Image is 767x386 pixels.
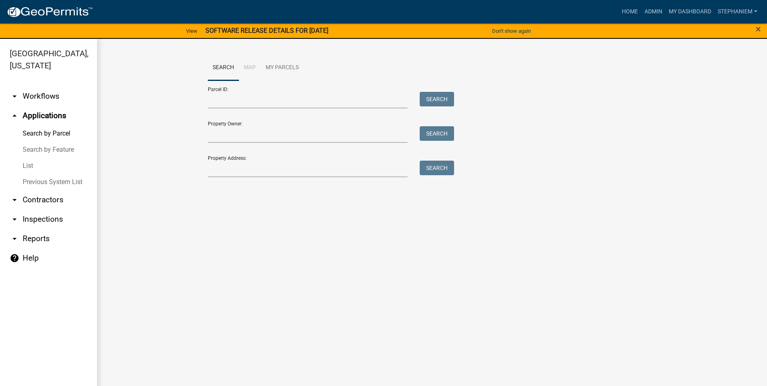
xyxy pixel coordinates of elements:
[10,111,19,121] i: arrow_drop_up
[666,4,714,19] a: My Dashboard
[10,214,19,224] i: arrow_drop_down
[10,195,19,205] i: arrow_drop_down
[756,23,761,35] span: ×
[10,253,19,263] i: help
[420,161,454,175] button: Search
[489,24,534,38] button: Don't show again
[641,4,666,19] a: Admin
[10,234,19,244] i: arrow_drop_down
[10,91,19,101] i: arrow_drop_down
[183,24,201,38] a: View
[756,24,761,34] button: Close
[420,92,454,106] button: Search
[205,27,328,34] strong: SOFTWARE RELEASE DETAILS FOR [DATE]
[619,4,641,19] a: Home
[420,126,454,141] button: Search
[261,55,304,81] a: My Parcels
[208,55,239,81] a: Search
[714,4,761,19] a: StephanieM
